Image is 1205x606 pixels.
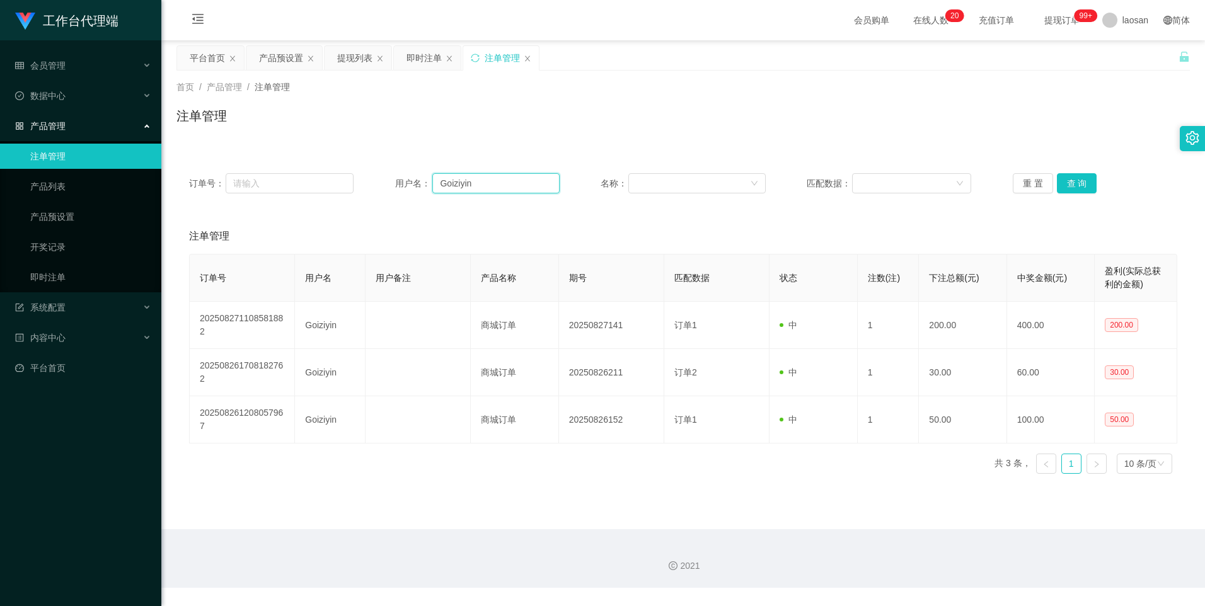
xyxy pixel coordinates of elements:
td: 商城订单 [471,396,558,443]
button: 重 置 [1013,173,1053,193]
i: 图标: table [15,61,24,70]
li: 1 [1061,454,1081,474]
span: 中 [780,367,797,377]
td: 1 [858,349,920,396]
i: 图标: copyright [669,561,677,570]
p: 0 [955,9,959,22]
div: 注单管理 [485,46,520,70]
span: 用户名： [395,177,433,190]
i: 图标: down [956,180,964,188]
td: 30.00 [919,349,1006,396]
td: 20250826211 [559,349,664,396]
div: 提现列表 [337,46,372,70]
span: 系统配置 [15,302,66,312]
td: 202508261708182762 [190,349,295,396]
input: 请输入 [226,173,354,193]
span: 用户名 [305,273,332,283]
div: 即时注单 [406,46,442,70]
span: 产品管理 [207,82,242,92]
h1: 注单管理 [176,106,227,125]
span: 匹配数据 [674,273,710,283]
div: 2021 [171,559,1195,573]
span: 首页 [176,82,194,92]
i: 图标: close [524,55,531,62]
span: 30.00 [1105,365,1134,379]
button: 查 询 [1057,173,1097,193]
td: 1 [858,396,920,443]
a: 注单管理 [30,144,151,169]
span: 注单管理 [255,82,290,92]
i: 图标: setting [1185,131,1199,145]
a: 图标: dashboard平台首页 [15,355,151,380]
span: 订单2 [674,367,697,377]
span: 注单管理 [189,229,229,244]
span: 订单1 [674,320,697,330]
i: 图标: close [446,55,453,62]
span: 中奖金额(元) [1017,273,1067,283]
td: 50.00 [919,396,1006,443]
td: 20250826152 [559,396,664,443]
li: 上一页 [1036,454,1056,474]
a: 即时注单 [30,265,151,290]
span: 状态 [780,273,797,283]
input: 请输入 [432,173,560,193]
td: 商城订单 [471,302,558,349]
p: 2 [950,9,955,22]
span: / [199,82,202,92]
td: Goiziyin [295,302,366,349]
li: 共 3 条， [995,454,1031,474]
sup: 977 [1075,9,1097,22]
li: 下一页 [1087,454,1107,474]
td: 202508261208057967 [190,396,295,443]
span: 产品管理 [15,121,66,131]
span: 注数(注) [868,273,900,283]
span: 在线人数 [907,16,955,25]
span: 用户备注 [376,273,411,283]
i: 图标: sync [471,54,480,62]
span: 充值订单 [972,16,1020,25]
a: 工作台代理端 [15,15,118,25]
i: 图标: form [15,303,24,312]
a: 产品预设置 [30,204,151,229]
i: 图标: down [1157,460,1165,469]
td: 100.00 [1007,396,1095,443]
img: logo.9652507e.png [15,13,35,30]
span: 盈利(实际总获利的金额) [1105,266,1161,289]
sup: 20 [945,9,964,22]
div: 10 条/页 [1124,454,1156,473]
td: 400.00 [1007,302,1095,349]
a: 开奖记录 [30,234,151,260]
i: 图标: appstore-o [15,122,24,130]
i: 图标: close [229,55,236,62]
i: 图标: global [1163,16,1172,25]
i: 图标: check-circle-o [15,91,24,100]
h1: 工作台代理端 [43,1,118,41]
td: 1 [858,302,920,349]
span: 订单号 [200,273,226,283]
td: 202508271108581882 [190,302,295,349]
td: 商城订单 [471,349,558,396]
span: 产品名称 [481,273,516,283]
i: 图标: down [751,180,758,188]
span: 名称： [601,177,628,190]
div: 平台首页 [190,46,225,70]
td: 20250827141 [559,302,664,349]
i: 图标: unlock [1179,51,1190,62]
span: 中 [780,320,797,330]
td: Goiziyin [295,396,366,443]
span: 下注总额(元) [929,273,979,283]
i: 图标: profile [15,333,24,342]
span: / [247,82,250,92]
a: 1 [1062,454,1081,473]
span: 50.00 [1105,413,1134,426]
span: 订单1 [674,414,697,425]
td: Goiziyin [295,349,366,396]
span: 内容中心 [15,333,66,343]
td: 200.00 [919,302,1006,349]
span: 数据中心 [15,91,66,101]
a: 产品列表 [30,174,151,199]
td: 60.00 [1007,349,1095,396]
i: 图标: left [1042,460,1050,468]
span: 会员管理 [15,60,66,71]
div: 产品预设置 [259,46,303,70]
